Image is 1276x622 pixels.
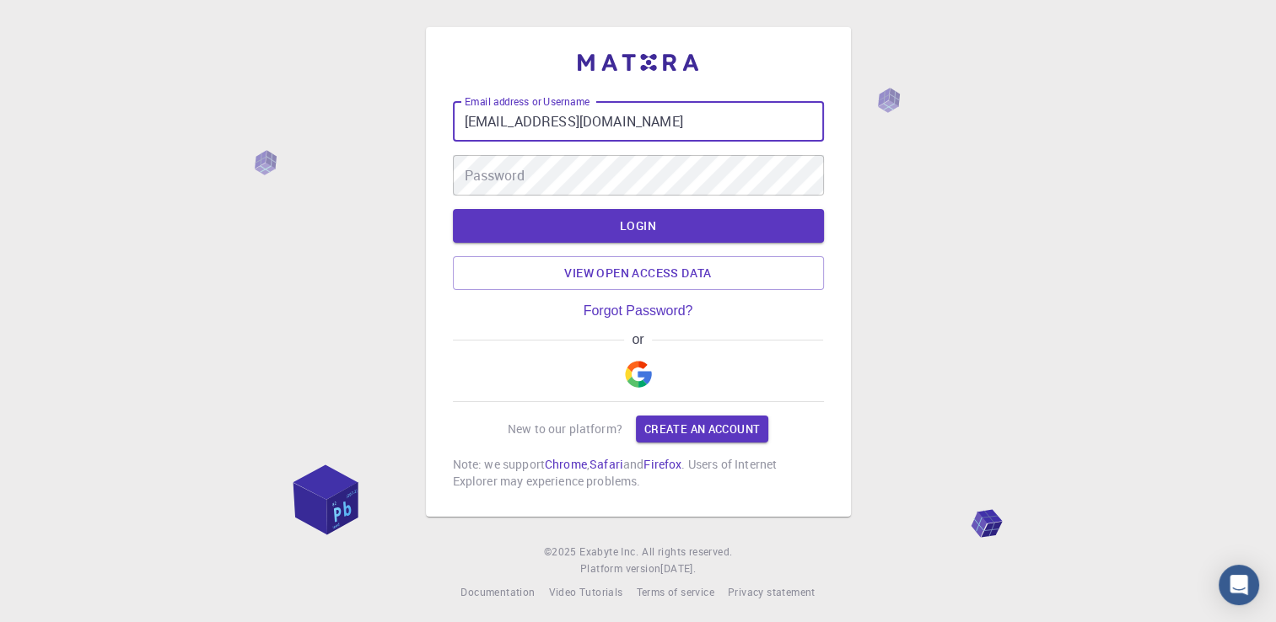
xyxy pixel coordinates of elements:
[643,456,681,472] a: Firefox
[453,456,824,490] p: Note: we support , and . Users of Internet Explorer may experience problems.
[579,544,638,560] a: Exabyte Inc.
[660,560,696,577] a: [DATE].
[453,209,824,243] button: LOGIN
[636,584,713,601] a: Terms of service
[579,544,638,558] span: Exabyte Inc.
[642,544,732,560] span: All rights reserved.
[584,303,693,319] a: Forgot Password?
[624,332,652,347] span: or
[548,584,622,601] a: Video Tutorials
[460,584,535,601] a: Documentation
[465,94,590,109] label: Email address or Username
[508,421,622,437] p: New to our platform?
[545,456,587,472] a: Chrome
[453,256,824,290] a: View open access data
[728,585,816,598] span: Privacy statement
[580,560,660,577] span: Platform version
[1219,565,1259,605] div: Open Intercom Messenger
[636,585,713,598] span: Terms of service
[544,544,579,560] span: © 2025
[728,584,816,601] a: Privacy statement
[590,456,623,472] a: Safari
[548,585,622,598] span: Video Tutorials
[636,416,768,442] a: Create an account
[625,361,652,388] img: Google
[460,585,535,598] span: Documentation
[660,561,696,575] span: [DATE] .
